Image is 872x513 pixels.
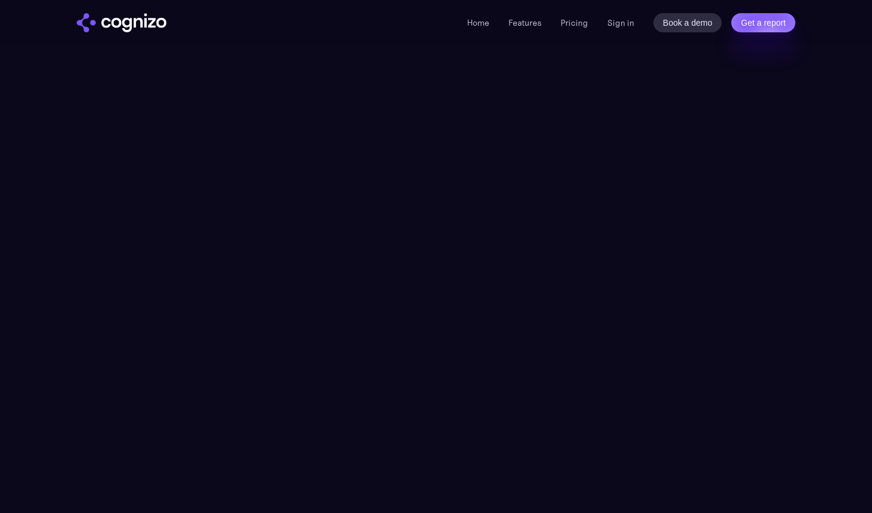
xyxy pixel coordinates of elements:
a: Home [467,17,489,28]
a: Features [508,17,541,28]
a: Sign in [607,16,634,30]
a: Pricing [561,17,588,28]
img: cognizo logo [77,13,166,32]
a: Get a report [731,13,795,32]
a: home [77,13,166,32]
a: Book a demo [653,13,722,32]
